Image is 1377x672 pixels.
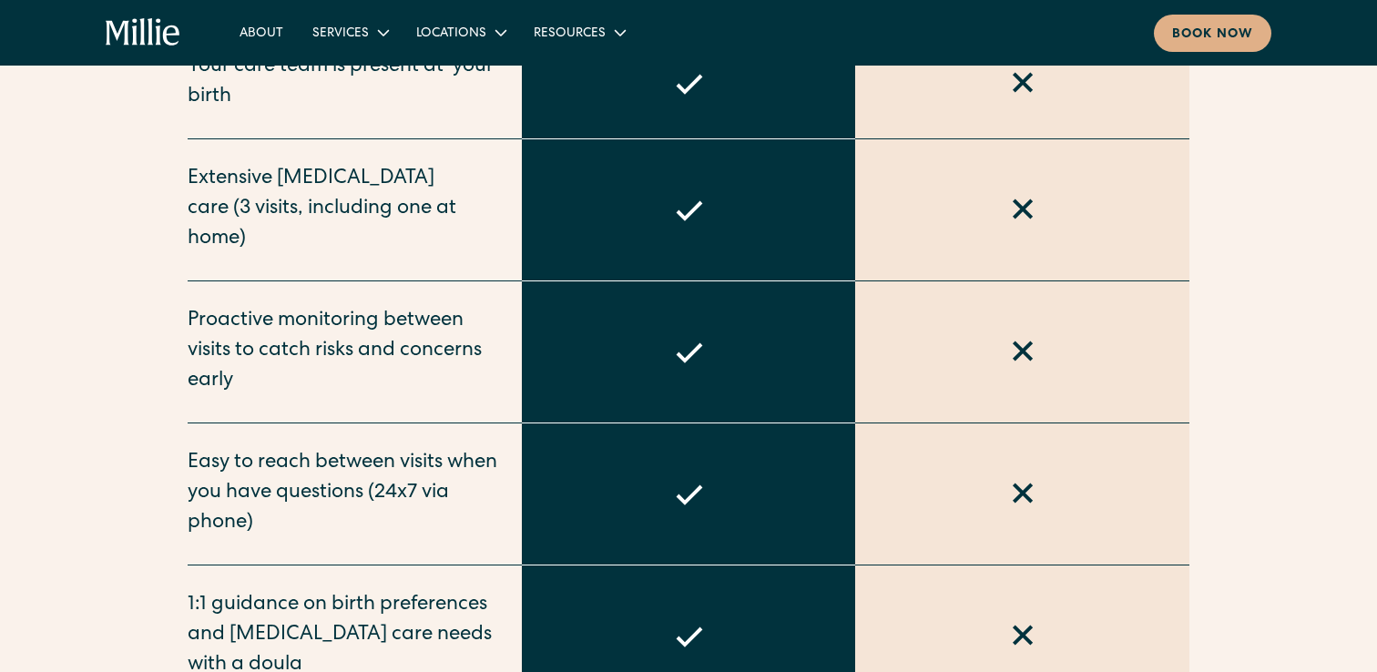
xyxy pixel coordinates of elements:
[416,25,486,44] div: Locations
[534,25,606,44] div: Resources
[188,307,500,397] div: Proactive monitoring between visits to catch risks and concerns early
[225,17,298,47] a: About
[402,17,519,47] div: Locations
[106,18,181,47] a: home
[188,449,500,539] div: Easy to reach between visits when you have questions (24x7 via phone)
[519,17,638,47] div: Resources
[1154,15,1271,52] a: Book now
[298,17,402,47] div: Services
[1172,25,1253,45] div: Book now
[312,25,369,44] div: Services
[188,165,500,255] div: Extensive [MEDICAL_DATA] care (3 visits, including one at home)
[188,53,500,113] div: Your care team is present at your birth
